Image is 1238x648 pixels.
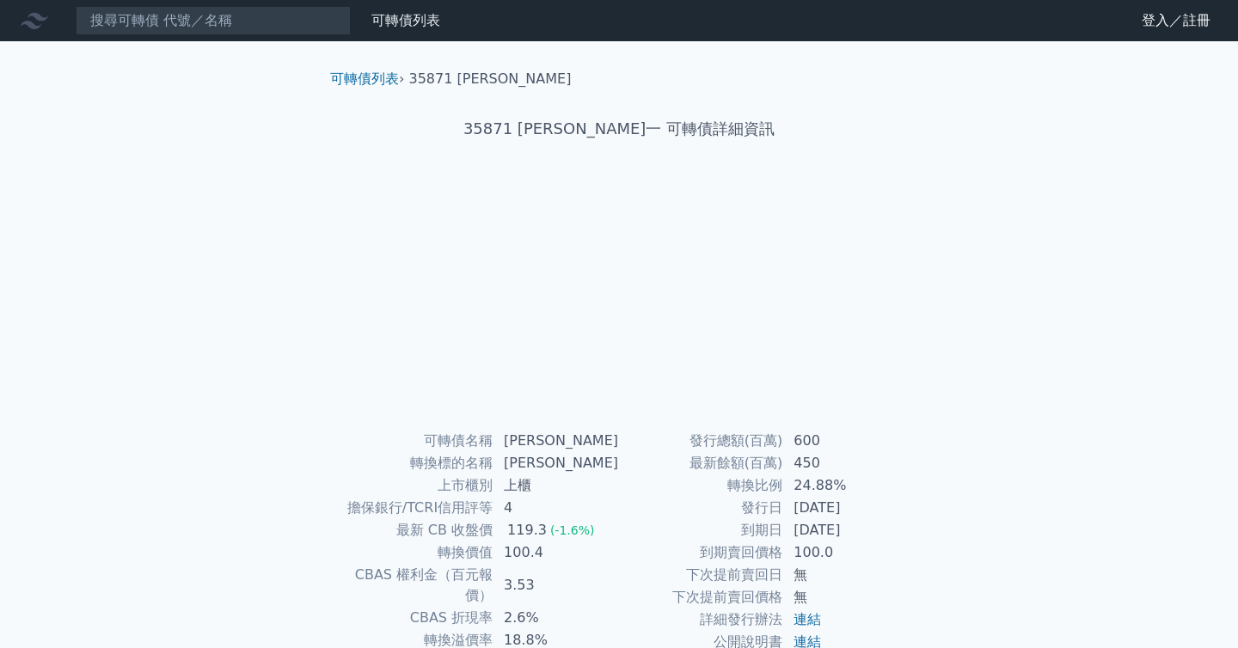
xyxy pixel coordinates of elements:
[619,474,783,497] td: 轉換比例
[493,564,619,607] td: 3.53
[783,430,901,452] td: 600
[337,430,493,452] td: 可轉債名稱
[493,474,619,497] td: 上櫃
[337,607,493,629] td: CBAS 折現率
[371,12,440,28] a: 可轉債列表
[493,607,619,629] td: 2.6%
[330,70,399,87] a: 可轉債列表
[619,541,783,564] td: 到期賣回價格
[337,497,493,519] td: 擔保銀行/TCRI信用評等
[337,541,493,564] td: 轉換價值
[783,586,901,608] td: 無
[619,497,783,519] td: 發行日
[783,519,901,541] td: [DATE]
[783,497,901,519] td: [DATE]
[619,608,783,631] td: 詳細發行辦法
[337,564,493,607] td: CBAS 權利金（百元報價）
[493,430,619,452] td: [PERSON_NAME]
[619,430,783,452] td: 發行總額(百萬)
[1128,7,1224,34] a: 登入／註冊
[504,520,550,541] div: 119.3
[337,519,493,541] td: 最新 CB 收盤價
[783,541,901,564] td: 100.0
[493,541,619,564] td: 100.4
[330,69,404,89] li: ›
[337,452,493,474] td: 轉換標的名稱
[493,452,619,474] td: [PERSON_NAME]
[783,452,901,474] td: 450
[316,117,922,141] h1: 35871 [PERSON_NAME]一 可轉債詳細資訊
[409,69,572,89] li: 35871 [PERSON_NAME]
[619,519,783,541] td: 到期日
[619,564,783,586] td: 下次提前賣回日
[783,474,901,497] td: 24.88%
[619,452,783,474] td: 最新餘額(百萬)
[493,497,619,519] td: 4
[550,523,595,537] span: (-1.6%)
[619,586,783,608] td: 下次提前賣回價格
[783,564,901,586] td: 無
[76,6,351,35] input: 搜尋可轉債 代號／名稱
[794,611,821,627] a: 連結
[337,474,493,497] td: 上市櫃別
